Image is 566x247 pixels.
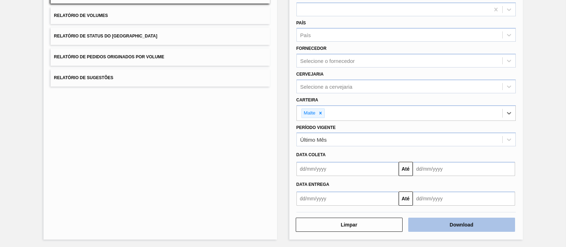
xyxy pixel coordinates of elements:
[51,48,270,66] button: Relatório de Pedidos Originados por Volume
[296,72,324,77] label: Cervejaria
[296,46,327,51] label: Fornecedor
[296,20,306,25] label: País
[399,192,413,206] button: Até
[54,54,164,59] span: Relatório de Pedidos Originados por Volume
[296,162,399,176] input: dd/mm/yyyy
[296,192,399,206] input: dd/mm/yyyy
[296,218,403,232] button: Limpar
[300,137,327,143] div: Último Mês
[51,69,270,87] button: Relatório de Sugestões
[300,32,311,38] div: País
[413,192,515,206] input: dd/mm/yyyy
[296,152,326,157] span: Data coleta
[413,162,515,176] input: dd/mm/yyyy
[51,7,270,24] button: Relatório de Volumes
[296,125,336,130] label: Período Vigente
[300,83,353,89] div: Selecione a cervejaria
[54,13,108,18] span: Relatório de Volumes
[296,182,329,187] span: Data entrega
[51,28,270,45] button: Relatório de Status do [GEOGRAPHIC_DATA]
[399,162,413,176] button: Até
[408,218,515,232] button: Download
[54,34,157,39] span: Relatório de Status do [GEOGRAPHIC_DATA]
[296,98,318,102] label: Carteira
[54,75,114,80] span: Relatório de Sugestões
[300,58,355,64] div: Selecione o fornecedor
[302,109,317,118] div: Malte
